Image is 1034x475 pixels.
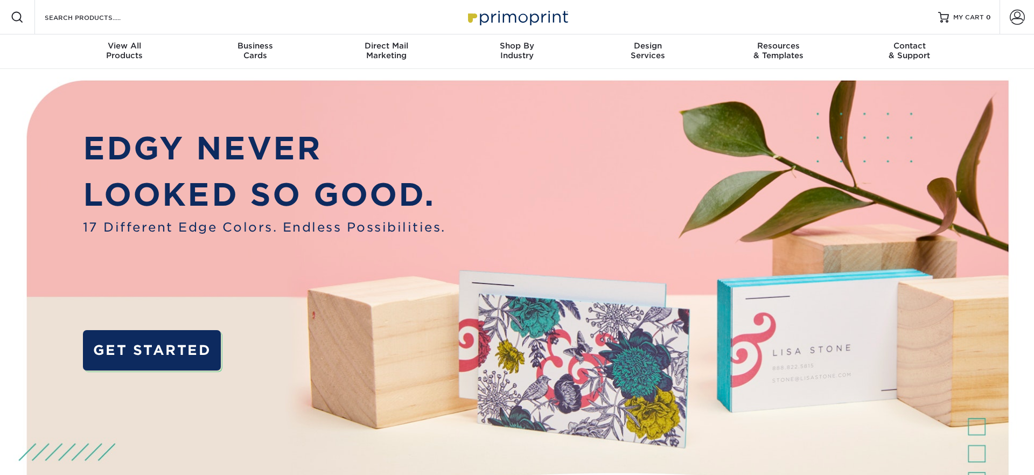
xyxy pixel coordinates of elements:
img: Primoprint [463,5,571,29]
div: Services [582,41,713,60]
div: Marketing [321,41,452,60]
span: Shop By [452,41,583,51]
span: 0 [986,13,991,21]
div: Products [59,41,190,60]
p: EDGY NEVER [83,125,446,172]
a: GET STARTED [83,330,221,371]
span: Direct Mail [321,41,452,51]
div: Cards [190,41,321,60]
span: Design [582,41,713,51]
span: Contact [844,41,975,51]
div: & Templates [713,41,844,60]
div: & Support [844,41,975,60]
a: Contact& Support [844,34,975,69]
a: BusinessCards [190,34,321,69]
span: View All [59,41,190,51]
p: LOOKED SO GOOD. [83,172,446,218]
a: Shop ByIndustry [452,34,583,69]
a: DesignServices [582,34,713,69]
input: SEARCH PRODUCTS..... [44,11,149,24]
div: Industry [452,41,583,60]
a: Resources& Templates [713,34,844,69]
span: MY CART [953,13,984,22]
span: 17 Different Edge Colors. Endless Possibilities. [83,218,446,237]
span: Business [190,41,321,51]
a: Direct MailMarketing [321,34,452,69]
span: Resources [713,41,844,51]
a: View AllProducts [59,34,190,69]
